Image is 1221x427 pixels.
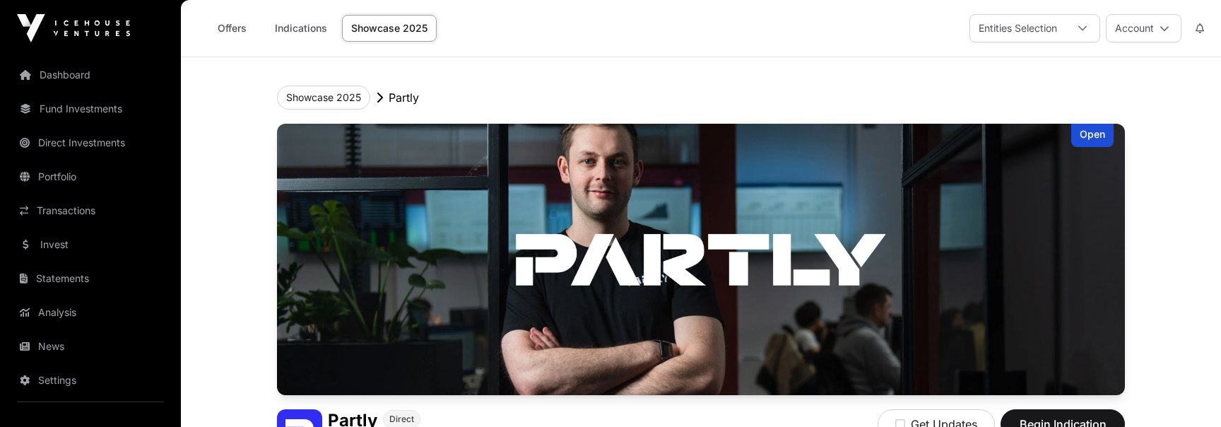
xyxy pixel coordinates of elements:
a: Direct Investments [11,127,170,158]
div: Entities Selection [970,15,1066,42]
a: Analysis [11,297,170,328]
span: Direct [389,414,414,425]
a: Portfolio [11,161,170,192]
a: Statements [11,263,170,294]
a: Dashboard [11,59,170,90]
a: Transactions [11,195,170,226]
img: Partly [277,124,1125,395]
iframe: Chat Widget [1150,359,1221,427]
p: Partly [389,89,419,106]
button: Account [1106,14,1181,42]
div: Open [1071,124,1114,147]
img: Icehouse Ventures Logo [17,14,130,42]
a: Indications [266,15,336,42]
a: Settings [11,365,170,396]
a: Invest [11,229,170,260]
a: Fund Investments [11,93,170,124]
a: Offers [203,15,260,42]
a: News [11,331,170,362]
button: Showcase 2025 [277,86,370,110]
a: Showcase 2025 [342,15,437,42]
